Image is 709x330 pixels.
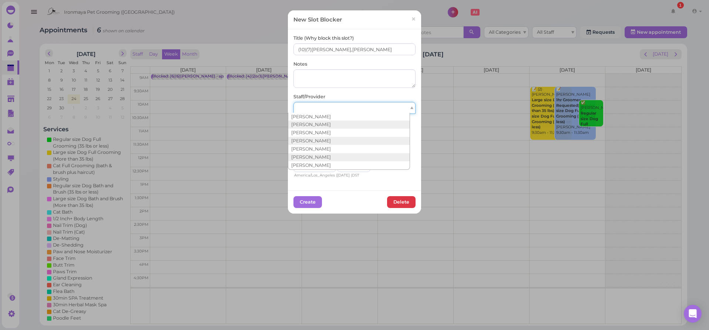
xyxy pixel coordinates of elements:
[293,35,354,42] label: Title (Why block this slot?)
[293,61,307,67] label: Notes
[288,153,410,161] li: [PERSON_NAME]
[337,173,350,178] span: [DATE]
[288,137,410,145] li: [PERSON_NAME]
[293,43,416,55] input: Vacation, Late shift, etc.
[294,173,335,178] span: America/Los_Angeles
[293,16,342,23] div: New Slot Blocker
[288,145,410,153] li: [PERSON_NAME]
[411,14,416,24] span: ×
[293,93,325,100] label: Staff/Provider
[288,113,410,121] li: [PERSON_NAME]
[288,161,410,169] li: [PERSON_NAME]
[352,173,359,178] span: DST
[684,305,702,323] div: Open Intercom Messenger
[288,121,410,129] li: [PERSON_NAME]
[387,196,416,208] button: Delete
[293,172,376,179] div: | |
[293,196,322,208] button: Create
[288,129,410,137] li: [PERSON_NAME]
